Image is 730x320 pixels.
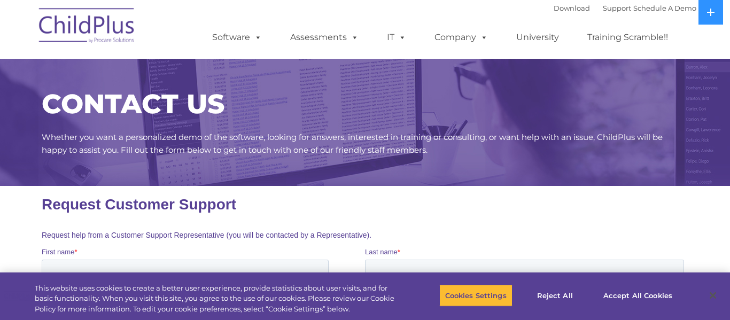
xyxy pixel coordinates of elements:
span: Last name [323,62,356,70]
img: ChildPlus by Procare Solutions [34,1,141,54]
a: Schedule A Demo [633,4,696,12]
button: Cookies Settings [439,284,512,307]
a: Training Scramble!! [577,27,679,48]
a: Download [554,4,590,12]
a: University [506,27,570,48]
a: Support [603,4,631,12]
a: Software [201,27,273,48]
span: CONTACT US [42,88,224,120]
button: Accept All Cookies [597,284,678,307]
button: Reject All [522,284,588,307]
span: Phone number [323,106,369,114]
a: IT [376,27,417,48]
span: Whether you want a personalized demo of the software, looking for answers, interested in training... [42,132,663,155]
div: This website uses cookies to create a better user experience, provide statistics about user visit... [35,283,401,315]
font: | [554,4,696,12]
a: Assessments [279,27,369,48]
a: Company [424,27,499,48]
button: Close [701,284,725,307]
